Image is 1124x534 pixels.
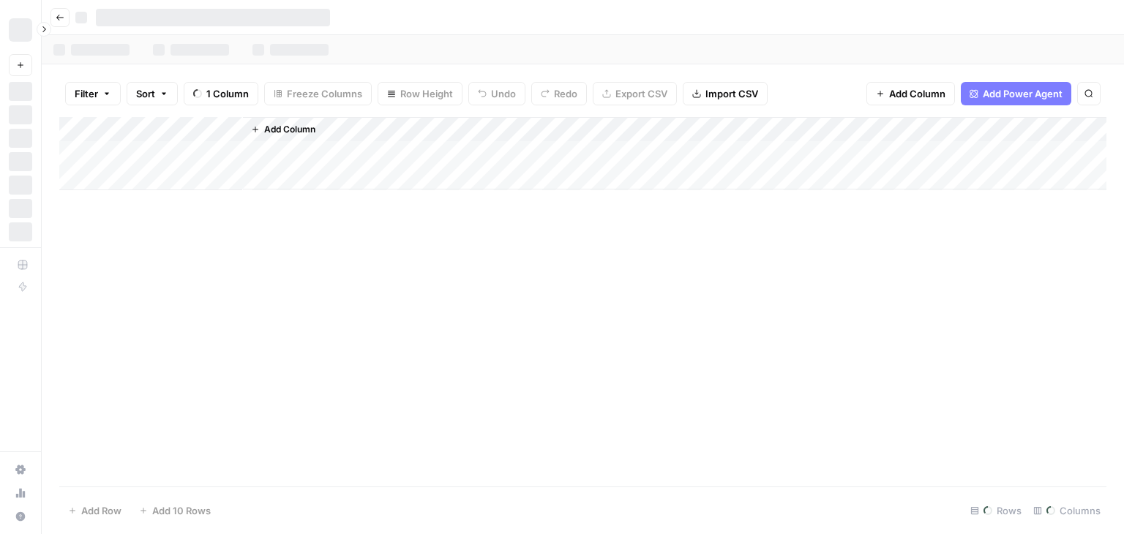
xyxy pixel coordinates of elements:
[9,458,32,481] a: Settings
[9,505,32,528] button: Help + Support
[130,499,220,522] button: Add 10 Rows
[531,82,587,105] button: Redo
[245,120,321,139] button: Add Column
[554,86,577,101] span: Redo
[287,86,362,101] span: Freeze Columns
[615,86,667,101] span: Export CSV
[983,86,1063,101] span: Add Power Agent
[683,82,768,105] button: Import CSV
[264,82,372,105] button: Freeze Columns
[1027,499,1106,522] div: Columns
[81,503,121,518] span: Add Row
[184,82,258,105] button: 1 Column
[400,86,453,101] span: Row Height
[491,86,516,101] span: Undo
[468,82,525,105] button: Undo
[866,82,955,105] button: Add Column
[59,499,130,522] button: Add Row
[152,503,211,518] span: Add 10 Rows
[65,82,121,105] button: Filter
[378,82,462,105] button: Row Height
[705,86,758,101] span: Import CSV
[75,86,98,101] span: Filter
[206,86,249,101] span: 1 Column
[264,123,315,136] span: Add Column
[889,86,945,101] span: Add Column
[9,481,32,505] a: Usage
[593,82,677,105] button: Export CSV
[961,82,1071,105] button: Add Power Agent
[127,82,178,105] button: Sort
[136,86,155,101] span: Sort
[964,499,1027,522] div: Rows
